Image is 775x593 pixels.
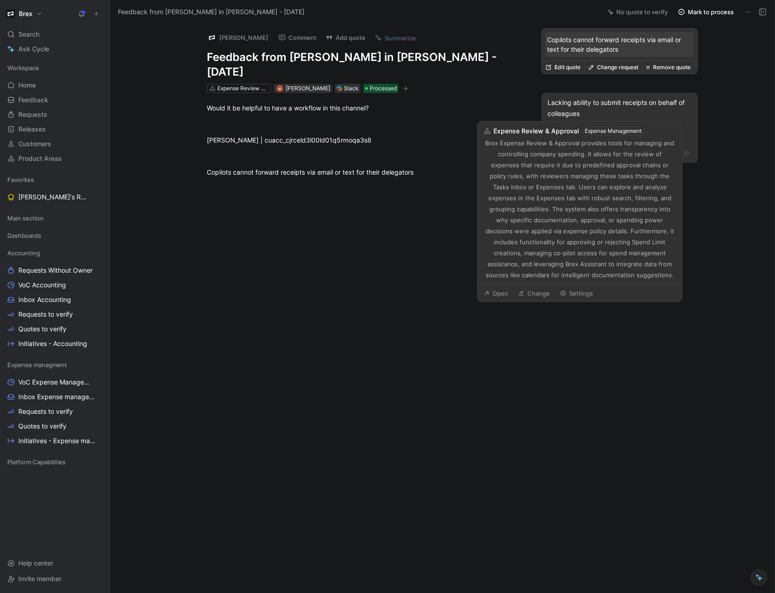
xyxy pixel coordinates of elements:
a: Ask Cycle [4,42,106,56]
a: Quotes to verify [4,419,106,433]
button: Expense Review & ApprovalExpense ManagementBrex Expense Review & Approval provides tools for mana... [479,123,680,283]
img: Brex [6,9,15,18]
div: Copilots cannot forward receipts via email or text for their delegators [207,167,524,177]
div: Main section [4,211,106,225]
div: Help center [4,556,106,570]
h1: Feedback from [PERSON_NAME] in [PERSON_NAME] - [DATE] [207,50,524,79]
span: Summarize [385,34,416,42]
div: Slack [344,84,359,93]
button: Mark to process [674,5,738,18]
span: Workspace [7,63,39,72]
button: Edit quote [542,61,584,74]
span: Favorites [7,175,34,184]
a: Feedback [4,93,106,107]
button: BrexBrex [4,7,44,20]
span: VoC Accounting [18,280,66,290]
span: Search [18,29,39,40]
div: Lacking ability to submit receipts on behalf of colleagues [548,97,692,119]
span: Requests Without Owner [18,266,93,275]
a: Requests to verify [4,307,106,321]
span: Quotes to verify [18,324,66,334]
a: Quotes to verify [4,322,106,336]
span: Inbox Accounting [18,295,71,304]
span: Processed [370,84,397,93]
span: Ask Cycle [18,44,49,55]
img: avatar [277,86,282,91]
div: [PERSON_NAME] | cuacc_cjrceld3l00ld01q5rmoqa3s8 [207,135,524,145]
span: Help center [18,559,53,567]
button: Change [514,287,554,300]
div: Processed [363,84,399,93]
a: Inbox Expense management [4,390,106,404]
div: Would it be helpful to have a workflow in this channel? [207,103,524,113]
span: Platform Capabilities [7,457,66,467]
div: Expense managmentVoC Expense ManagementInbox Expense managementRequests to verifyQuotes to verify... [4,358,106,448]
span: Requests to verify [18,310,73,319]
span: Dashboards [7,231,41,240]
span: Initiatives - Accounting [18,339,87,348]
span: Feedback from [PERSON_NAME] in [PERSON_NAME] - [DATE] [118,6,304,17]
div: Accounting [4,246,106,260]
a: Product Areas [4,152,106,165]
span: Main section [7,214,44,223]
a: Home [4,78,106,92]
div: Workspace [4,61,106,75]
div: AccountingRequests Without OwnerVoC AccountingInbox AccountingRequests to verifyQuotes to verifyI... [4,246,106,351]
a: Releases [4,122,106,136]
a: Inbox Accounting [4,293,106,307]
a: Initiatives - Expense management [4,434,106,448]
button: logo[PERSON_NAME] [203,31,272,44]
span: [PERSON_NAME] [286,85,330,92]
h1: Brex [19,10,33,18]
span: Expense managment [7,360,67,369]
span: Home [18,81,36,90]
span: Releases [18,125,46,134]
div: Search [4,27,106,41]
button: Change request [584,61,642,74]
div: Brex Expense Review & Approval provides tools for managing and controlling company spending. It a... [483,137,676,280]
span: Quotes to verify [18,422,66,431]
span: VoC Expense Management [18,378,94,387]
span: Initiatives - Expense management [18,436,96,445]
div: Expense Management [585,126,642,136]
span: Requests to verify [18,407,73,416]
div: Dashboards [4,229,106,245]
span: Accounting [7,248,40,258]
a: VoC Expense Management [4,375,106,389]
a: Requests [4,108,106,121]
div: Dashboards [4,229,106,242]
span: Requests [18,110,47,119]
button: No quote to verify [603,5,672,18]
a: [PERSON_NAME]'s Requests [4,190,106,204]
span: [PERSON_NAME]'s Requests [18,192,87,202]
span: Inbox Expense management [18,392,94,401]
img: logo [207,33,216,42]
button: Open [479,287,512,300]
span: Feedback [18,95,48,104]
a: Requests to verify [4,405,106,418]
p: Copilots cannot forward receipts via email or text for their delegators [547,35,692,54]
button: Remove quote [642,61,694,74]
div: Expense Review & Approval [217,84,269,93]
a: Initiatives - Accounting [4,337,106,351]
div: Platform Capabilities [4,455,106,472]
a: Requests Without Owner [4,264,106,277]
span: Invite member [18,575,61,582]
span: Product Areas [18,154,62,163]
span: Expense Review & Approval [493,126,579,137]
a: VoC Accounting [4,278,106,292]
button: Comment [274,31,321,44]
button: Settings [556,287,597,300]
button: Summarize [371,32,420,44]
button: Add quote [321,31,370,44]
div: Expense managment [4,358,106,372]
div: Platform Capabilities [4,455,106,469]
span: Customers [18,139,51,148]
div: Favorites [4,173,106,187]
a: Customers [4,137,106,151]
div: Main section [4,211,106,228]
div: Invite member [4,572,106,586]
